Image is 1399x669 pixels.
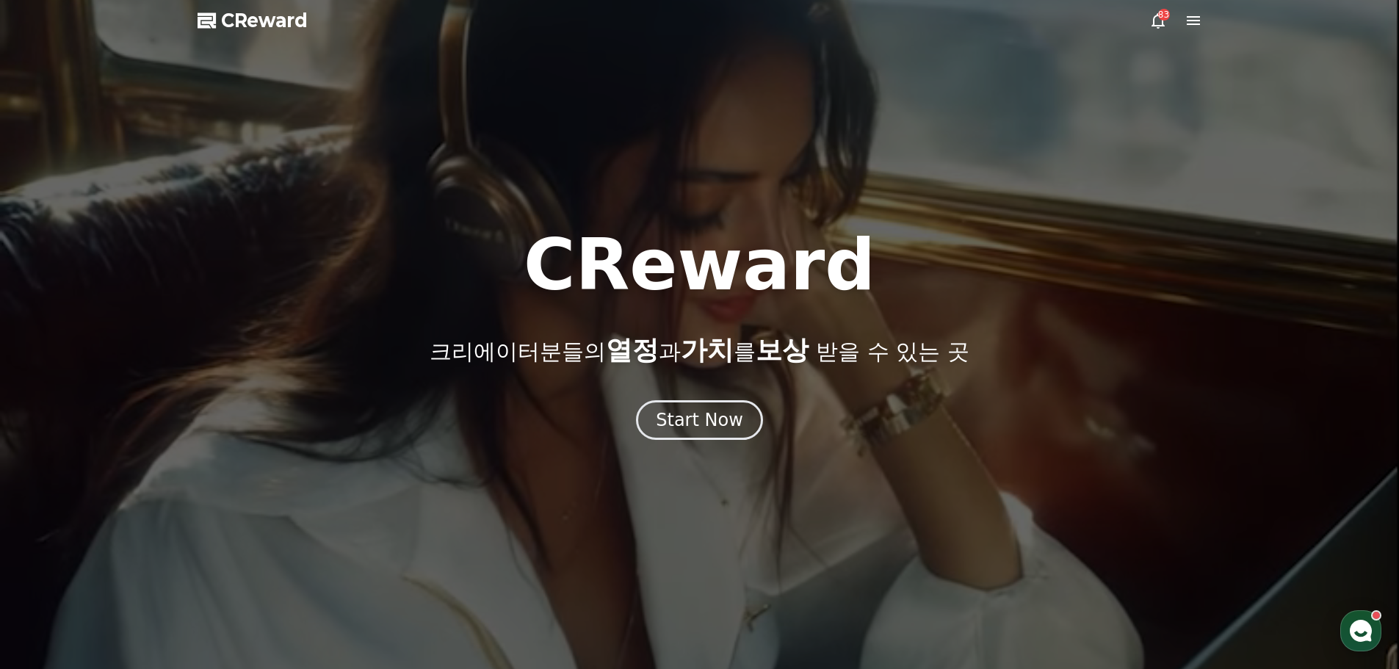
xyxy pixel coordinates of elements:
a: CReward [198,9,308,32]
span: 대화 [134,488,152,500]
a: Start Now [636,415,763,429]
div: 83 [1158,9,1170,21]
a: 대화 [97,466,189,502]
span: 설정 [227,488,245,499]
a: 설정 [189,466,282,502]
button: Start Now [636,400,763,440]
span: CReward [221,9,308,32]
a: 83 [1149,12,1167,29]
span: 보상 [756,335,809,365]
h1: CReward [524,230,875,300]
span: 가치 [681,335,734,365]
span: 열정 [606,335,659,365]
div: Start Now [656,408,743,432]
a: 홈 [4,466,97,502]
span: 홈 [46,488,55,499]
p: 크리에이터분들의 과 를 받을 수 있는 곳 [430,336,969,365]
